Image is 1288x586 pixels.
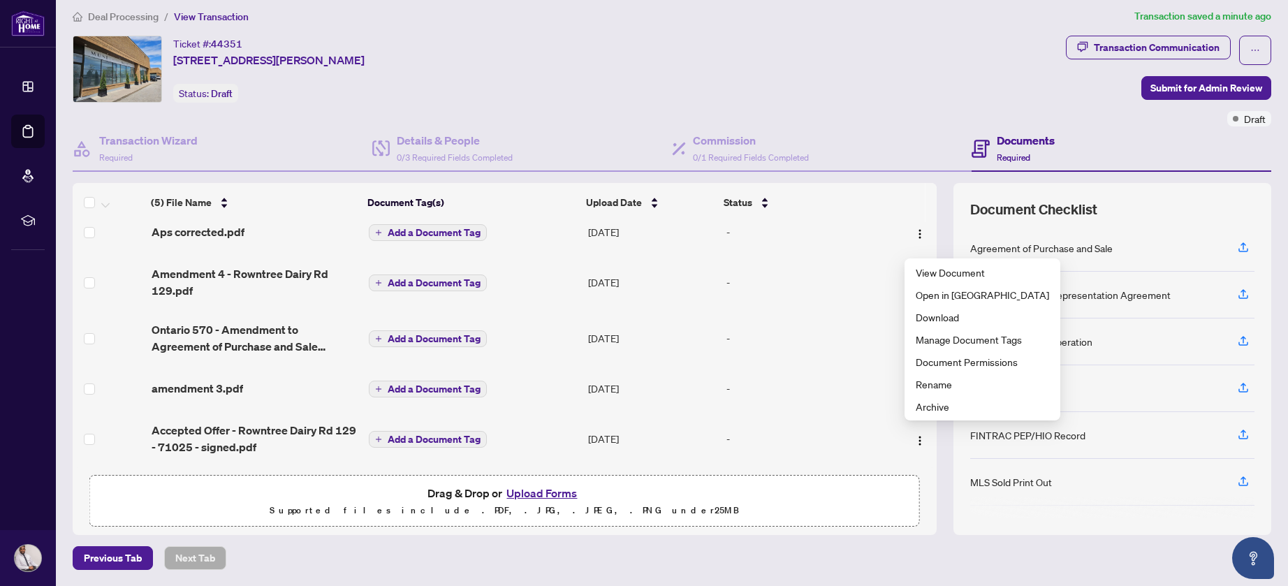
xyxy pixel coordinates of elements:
span: Open in [GEOGRAPHIC_DATA] [916,287,1049,302]
h4: Documents [997,132,1055,149]
span: Add a Document Tag [388,434,481,444]
h4: Details & People [397,132,513,149]
span: 0/3 Required Fields Completed [397,152,513,163]
span: Status [724,195,752,210]
span: Accepted Offer - Rowntree Dairy Rd 129 - 71025 - signed.pdf [152,422,358,455]
div: - [726,224,884,240]
span: Previous Tab [84,547,142,569]
p: Supported files include .PDF, .JPG, .JPEG, .PNG under 25 MB [98,502,911,519]
span: [STREET_ADDRESS][PERSON_NAME] [173,52,365,68]
span: amendment 3.pdf [152,380,243,397]
img: Logo [914,435,925,446]
article: Transaction saved a minute ago [1134,8,1271,24]
span: 44351 [211,38,242,50]
button: Add a Document Tag [369,431,487,448]
li: / [164,8,168,24]
button: Add a Document Tag [369,330,487,347]
span: Rename [916,376,1049,392]
button: Add a Document Tag [369,224,487,241]
span: Ontario 570 - Amendment to Agreement of Purchase and Sale Commercial 3.pdf [152,321,358,355]
span: Aps corrected.pdf [152,224,244,240]
div: Transaction Communication [1094,36,1220,59]
span: home [73,12,82,22]
span: View Transaction [174,10,249,23]
span: Download [916,309,1049,325]
button: Transaction Communication [1066,36,1231,59]
button: Add a Document Tag [369,380,487,398]
span: Manage Document Tags [916,332,1049,347]
span: Document Permissions [916,354,1049,369]
span: plus [375,279,382,286]
div: - [726,431,884,446]
span: Upload Date [586,195,642,210]
td: [DATE] [583,254,721,310]
span: Draft [1244,111,1266,126]
span: Drag & Drop orUpload FormsSupported files include .PDF, .JPG, .JPEG, .PNG under25MB [90,476,919,527]
td: [DATE] [583,366,721,411]
div: Status: [173,84,238,103]
span: plus [375,436,382,443]
td: [DATE] [583,411,721,467]
span: Archive [916,399,1049,414]
img: logo [11,10,45,36]
span: Document Checklist [970,200,1097,219]
button: Add a Document Tag [369,330,487,348]
button: Add a Document Tag [369,381,487,397]
div: Buyer Designated Representation Agreement [970,287,1171,302]
span: Draft [211,87,233,100]
button: Logo [909,427,931,450]
span: Add a Document Tag [388,334,481,344]
span: View Document [916,265,1049,280]
th: Status [718,183,885,222]
td: [DATE] [583,310,721,366]
h4: Transaction Wizard [99,132,198,149]
div: Ticket #: [173,36,242,52]
h4: Commission [693,132,809,149]
span: (5) File Name [151,195,212,210]
div: Agreement of Purchase and Sale [970,240,1113,256]
span: Amendment 4 - Rowntree Dairy Rd 129.pdf [152,265,358,299]
th: (5) File Name [145,183,362,222]
button: Submit for Admin Review [1141,76,1271,100]
span: plus [375,386,382,393]
span: Add a Document Tag [388,228,481,237]
button: Upload Forms [502,484,581,502]
div: - [726,274,884,290]
button: Add a Document Tag [369,274,487,292]
div: FINTRAC PEP/HIO Record [970,427,1085,443]
button: Logo [909,221,931,243]
span: plus [375,335,382,342]
img: IMG-N12218236_1.jpg [73,36,161,102]
td: [DATE] [583,210,721,254]
button: Next Tab [164,546,226,570]
button: Add a Document Tag [369,224,487,242]
img: Profile Icon [15,545,41,571]
span: Submit for Admin Review [1150,77,1262,99]
span: Required [99,152,133,163]
span: plus [375,229,382,236]
div: - [726,381,884,396]
div: - [726,330,884,346]
span: Add a Document Tag [388,278,481,288]
span: ellipsis [1250,45,1260,55]
span: 0/1 Required Fields Completed [693,152,809,163]
div: MLS Sold Print Out [970,474,1052,490]
th: Upload Date [580,183,718,222]
button: Add a Document Tag [369,274,487,291]
span: Required [997,152,1030,163]
span: Deal Processing [88,10,159,23]
span: Drag & Drop or [427,484,581,502]
button: Add a Document Tag [369,430,487,448]
img: Logo [914,228,925,240]
button: Previous Tab [73,546,153,570]
th: Document Tag(s) [362,183,580,222]
button: Open asap [1232,537,1274,579]
span: Add a Document Tag [388,384,481,394]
